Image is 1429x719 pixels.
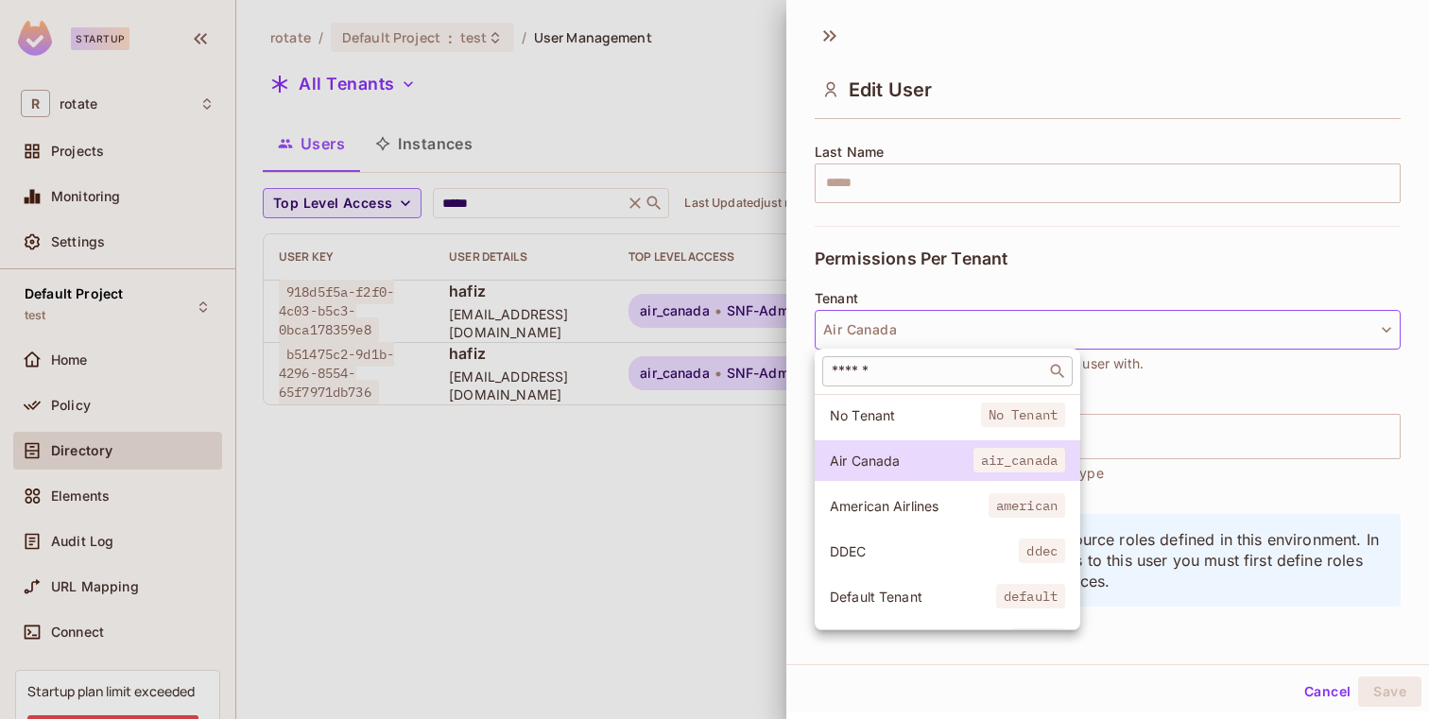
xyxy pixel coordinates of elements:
span: No Tenant [830,406,981,424]
span: air_canada [973,448,1065,472]
span: American Airlines [830,497,989,515]
span: DDEC [830,542,1019,560]
span: ddec [1019,539,1065,563]
span: Air Canada [830,452,973,470]
span: No Tenant [981,402,1065,427]
span: delta [1011,628,1065,653]
span: american [989,493,1065,518]
span: Default Tenant [830,588,996,606]
span: default [996,584,1065,608]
